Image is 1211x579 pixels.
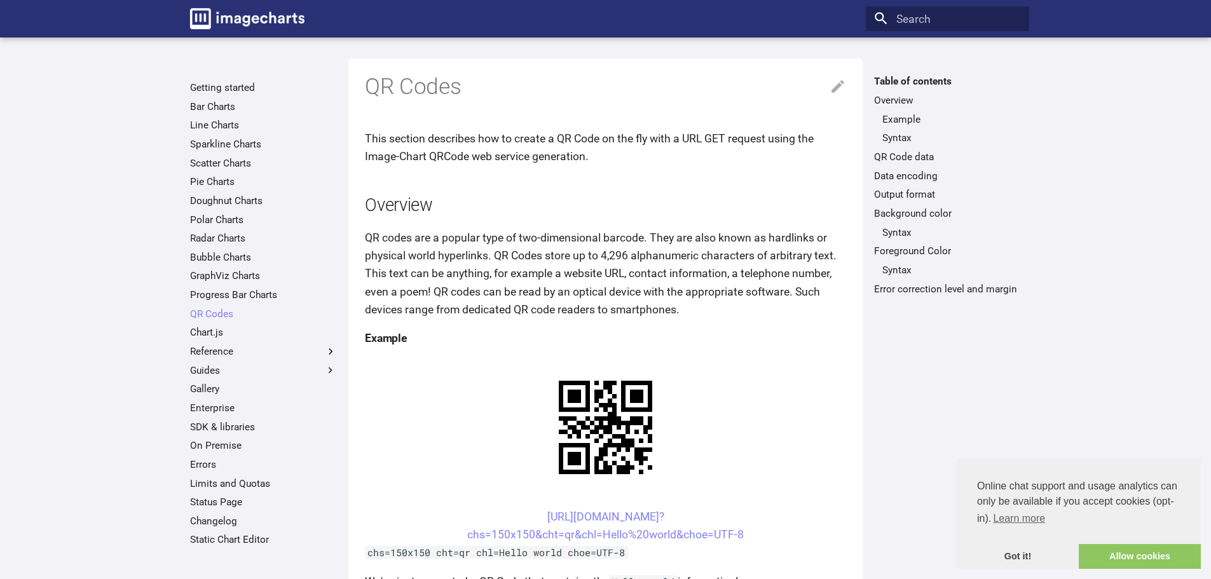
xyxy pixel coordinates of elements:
a: Doughnut Charts [190,194,337,207]
a: Static Chart Editor [190,533,337,546]
a: Bubble Charts [190,251,337,264]
a: Radar Charts [190,232,337,245]
a: Polar Charts [190,214,337,226]
label: Reference [190,345,337,358]
p: QR codes are a popular type of two-dimensional barcode. They are also known as hardlinks or physi... [365,229,846,318]
a: dismiss cookie message [957,544,1079,569]
a: Errors [190,458,337,471]
label: Table of contents [866,75,1029,88]
a: SDK & libraries [190,421,337,433]
h4: Example [365,329,846,347]
a: Pie Charts [190,175,337,188]
a: Syntax [882,226,1021,239]
a: Syntax [882,132,1021,144]
a: Chart.js [190,326,337,339]
a: QR Codes [190,308,337,320]
label: Guides [190,364,337,377]
a: Error correction level and margin [874,283,1021,296]
nav: Background color [874,226,1021,239]
nav: Table of contents [866,75,1029,295]
a: Sparkline Charts [190,138,337,151]
a: QR Code data [874,151,1021,163]
a: Background color [874,207,1021,220]
nav: Foreground Color [874,264,1021,276]
code: chs=150x150 cht=qr chl=Hello world choe=UTF-8 [365,546,628,559]
a: [URL][DOMAIN_NAME]?chs=150x150&cht=qr&chl=Hello%20world&choe=UTF-8 [467,510,744,541]
a: Getting started [190,81,337,94]
a: Foreground Color [874,245,1021,257]
span: Online chat support and usage analytics can only be available if you accept cookies (opt-in). [977,479,1180,528]
a: Data encoding [874,170,1021,182]
a: Overview [874,94,1021,107]
h1: QR Codes [365,72,846,102]
a: GraphViz Charts [190,269,337,282]
a: Gallery [190,383,337,395]
div: cookieconsent [957,458,1201,569]
h2: Overview [365,193,846,218]
a: Progress Bar Charts [190,289,337,301]
a: On Premise [190,439,337,452]
a: allow cookies [1079,544,1201,569]
a: Syntax [882,264,1021,276]
a: Enterprise [190,402,337,414]
a: Example [882,113,1021,126]
a: Line Charts [190,119,337,132]
a: Output format [874,188,1021,201]
a: learn more about cookies [991,509,1047,528]
a: Limits and Quotas [190,477,337,490]
a: Changelog [190,515,337,528]
p: This section describes how to create a QR Code on the fly with a URL GET request using the Image-... [365,130,846,165]
img: chart [537,358,674,496]
a: Scatter Charts [190,157,337,170]
a: Image-Charts documentation [184,3,310,34]
nav: Overview [874,113,1021,145]
a: Status Page [190,496,337,508]
a: Bar Charts [190,100,337,113]
input: Search [866,6,1029,32]
img: logo [190,8,304,29]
